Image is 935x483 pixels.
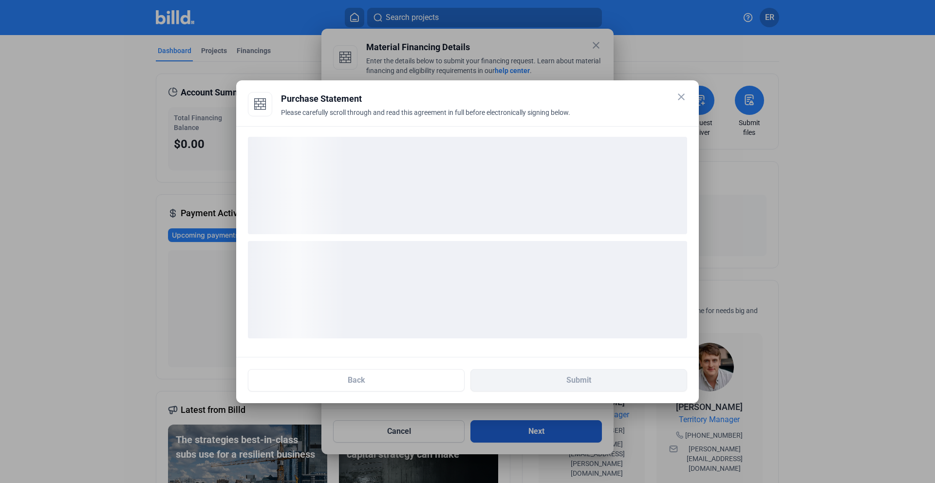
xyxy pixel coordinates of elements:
[470,369,687,391] button: Submit
[248,137,687,234] div: loading
[281,108,687,129] div: Please carefully scroll through and read this agreement in full before electronically signing below.
[248,369,465,391] button: Back
[675,91,687,103] mat-icon: close
[248,241,687,338] div: loading
[281,92,687,106] div: Purchase Statement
